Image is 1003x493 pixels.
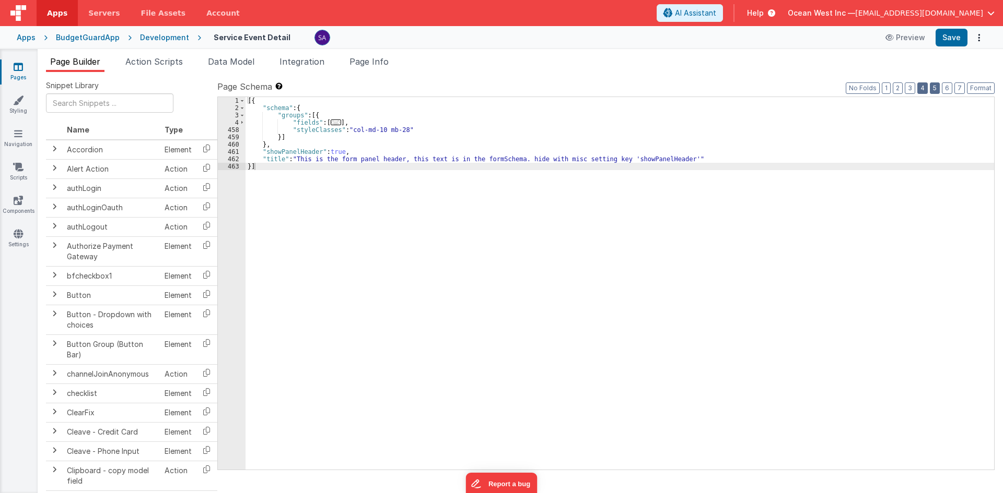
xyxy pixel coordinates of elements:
td: Button [63,285,160,305]
div: 462 [218,155,246,163]
span: Integration [279,56,324,67]
td: Accordion [63,140,160,160]
td: Cleave - Phone Input [63,441,160,461]
input: Search Snippets ... [46,93,173,113]
td: Element [160,422,196,441]
div: 2 [218,104,246,112]
td: Alert Action [63,159,160,178]
span: Type [165,125,183,134]
button: Format [967,82,995,94]
button: Ocean West Inc — [EMAIL_ADDRESS][DOMAIN_NAME] [788,8,995,18]
span: File Assets [141,8,186,18]
div: 3 [218,112,246,119]
span: Data Model [208,56,254,67]
td: authLogout [63,217,160,236]
div: 463 [218,163,246,170]
button: 1 [882,82,891,94]
td: Element [160,285,196,305]
span: ... [331,119,341,125]
td: Button - Dropdown with choices [63,305,160,334]
div: 458 [218,126,246,134]
span: Apps [47,8,67,18]
button: 5 [930,82,940,94]
td: Action [160,217,196,236]
div: 461 [218,148,246,155]
span: Help [747,8,764,18]
td: authLoginOauth [63,198,160,217]
td: Element [160,383,196,403]
span: Ocean West Inc — [788,8,855,18]
h4: Service Event Detail [214,33,290,41]
td: bfcheckbox1 [63,266,160,285]
img: 79293985458095ca2ac202dc7eb50dda [315,30,330,45]
td: ClearFix [63,403,160,422]
td: Action [160,364,196,383]
td: Action [160,159,196,178]
button: 7 [954,82,965,94]
span: Page Schema [217,80,272,93]
button: Options [972,30,986,45]
td: Cleave - Credit Card [63,422,160,441]
td: Element [160,140,196,160]
td: Element [160,403,196,422]
div: 1 [218,97,246,104]
button: No Folds [846,82,880,94]
div: Development [140,32,189,43]
td: Action [160,178,196,198]
span: Servers [88,8,120,18]
td: channelJoinAnonymous [63,364,160,383]
button: 2 [893,82,903,94]
span: Page Builder [50,56,100,67]
div: Apps [17,32,36,43]
button: 6 [942,82,952,94]
span: AI Assistant [675,8,716,18]
button: 3 [905,82,915,94]
td: Action [160,198,196,217]
td: Action [160,461,196,490]
button: 4 [917,82,928,94]
td: Element [160,441,196,461]
div: 4 [218,119,246,126]
span: Snippet Library [46,80,99,91]
button: Save [936,29,967,46]
td: Clipboard - copy model field [63,461,160,490]
div: BudgetGuardApp [56,32,120,43]
div: 460 [218,141,246,148]
td: Element [160,305,196,334]
td: checklist [63,383,160,403]
td: Element [160,334,196,364]
td: Authorize Payment Gateway [63,236,160,266]
button: AI Assistant [657,4,723,22]
td: Element [160,236,196,266]
span: Action Scripts [125,56,183,67]
span: Page Info [349,56,389,67]
td: authLogin [63,178,160,198]
span: [EMAIL_ADDRESS][DOMAIN_NAME] [855,8,983,18]
td: Element [160,266,196,285]
td: Button Group (Button Bar) [63,334,160,364]
span: Name [67,125,89,134]
button: Preview [879,29,931,46]
div: 459 [218,134,246,141]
